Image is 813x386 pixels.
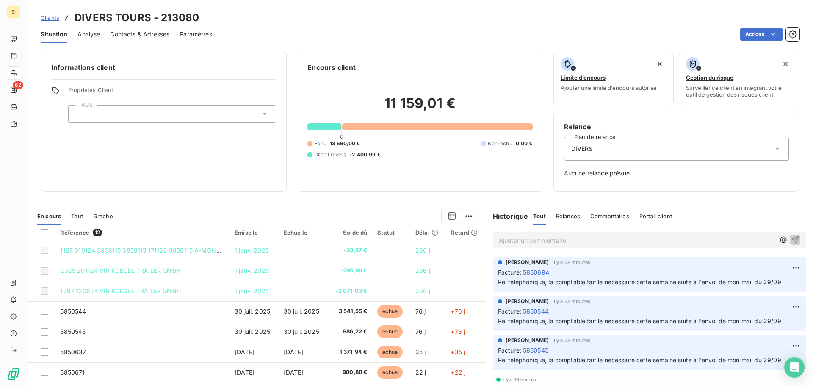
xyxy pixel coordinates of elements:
span: [PERSON_NAME] [506,336,549,344]
h3: DIVERS TOURS - 213080 [75,10,199,25]
span: échue [377,305,403,318]
div: SI [7,5,20,19]
span: [PERSON_NAME] [506,258,549,266]
span: 0 [340,133,343,140]
span: [PERSON_NAME] [506,297,549,305]
input: Ajouter une valeur [75,110,82,118]
span: 62 [13,81,23,89]
span: Crédit divers [314,151,346,158]
span: 1 janv. 2025 [235,267,269,274]
span: Analyse [77,30,100,39]
span: Portail client [639,213,672,219]
span: 2325 201124 VIR KOEGEL TRAILER GMBH [60,267,180,274]
span: échue [377,366,403,379]
span: En cours [37,213,61,219]
span: Rel téléphonique, la comptable fait le nécessaire cette semaine suite à l'envoi de mon mail du 29/09 [498,278,781,286]
span: Rel téléphonique, la comptable fait le nécessaire cette semaine suite à l'envoi de mon mail du 29/09 [498,356,781,364]
span: 5850545 [523,346,548,355]
span: Clients [41,14,59,21]
span: 5850637 [60,348,86,355]
span: DIVERS [571,144,593,153]
span: 1 janv. 2025 [235,247,269,254]
span: Propriétés Client [68,86,276,98]
span: [DATE] [235,369,254,376]
div: Statut [377,229,405,236]
h6: Informations client [51,62,276,72]
div: Référence [60,229,224,236]
span: Graphe [93,213,113,219]
span: Facture : [498,346,521,355]
span: 30 juil. 2025 [284,328,319,335]
span: 0,00 € [516,140,533,147]
span: -295,99 € [333,267,368,275]
span: [DATE] [284,348,304,355]
h6: Relance [564,122,789,132]
h6: Encours client [307,62,356,72]
span: 76 j [415,328,426,335]
span: 1 371,94 € [333,348,368,356]
h2: 11 159,01 € [307,95,532,120]
span: Commentaires [590,213,629,219]
span: échue [377,346,403,358]
span: 286 j [415,247,430,254]
span: Non-échu [488,140,512,147]
span: +35 j [451,348,465,355]
span: 30 juil. 2025 [284,308,319,315]
span: [DATE] [284,369,304,376]
a: Clients [41,14,59,22]
span: 5850694 [523,268,549,277]
span: 35 j [415,348,426,355]
span: il y a 16 heures [502,377,536,382]
span: Tout [533,213,546,219]
span: 1167 010124 3858115 3858115 171123 3858115 A-MONTELIMAR TRUCKS SERVIC [60,247,291,254]
img: Logo LeanPay [7,367,20,381]
span: 22 j [415,369,426,376]
span: +76 j [451,328,465,335]
span: 13 560,00 € [330,140,360,147]
span: 980,88 € [333,368,368,377]
div: Open Intercom Messenger [784,357,805,378]
div: Retard [451,229,480,236]
span: 30 juil. 2025 [235,328,270,335]
span: Surveiller ce client en intégrant votre outil de gestion des risques client. [686,84,792,98]
span: Ajouter une limite d’encours autorisé [561,84,657,91]
span: 5850544 [60,308,86,315]
span: Paramètres [180,30,212,39]
span: il y a 58 minutes [553,260,591,265]
span: 12 [93,229,102,236]
span: 286 j [415,267,430,274]
span: Facture : [498,268,521,277]
button: Actions [740,28,783,41]
span: 3 541,55 € [333,307,368,316]
span: -2 400,99 € [349,151,381,158]
button: Gestion du risqueSurveiller ce client en intégrant votre outil de gestion des risques client. [679,52,799,106]
span: Échu [314,140,326,147]
h6: Historique [486,211,528,221]
span: 5850671 [60,369,85,376]
span: -2 071,03 € [333,287,368,295]
span: Situation [41,30,67,39]
span: échue [377,325,403,338]
span: [DATE] [235,348,254,355]
span: Contacts & Adresses [110,30,169,39]
span: -33,97 € [333,246,368,255]
span: 986,22 € [333,328,368,336]
div: Échue le [284,229,323,236]
span: il y a 58 minutes [553,338,591,343]
div: Émise le [235,229,274,236]
div: Solde dû [333,229,368,236]
span: Facture : [498,307,521,316]
span: 5850545 [60,328,86,335]
button: Limite d’encoursAjouter une limite d’encours autorisé [553,52,674,106]
span: 1 janv. 2025 [235,287,269,294]
span: Aucune relance prévue [564,169,789,178]
span: Tout [71,213,83,219]
span: il y a 58 minutes [553,299,591,304]
span: Rel téléphonique, la comptable fait le nécessaire cette semaine suite à l'envoi de mon mail du 29/09 [498,317,781,325]
span: 286 j [415,287,430,294]
span: 1297 120624 VIR KOEGEL TRAILER GMBH [60,287,180,294]
span: 30 juil. 2025 [235,308,270,315]
div: Délai [415,229,440,236]
span: Relances [556,213,580,219]
span: 76 j [415,308,426,315]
